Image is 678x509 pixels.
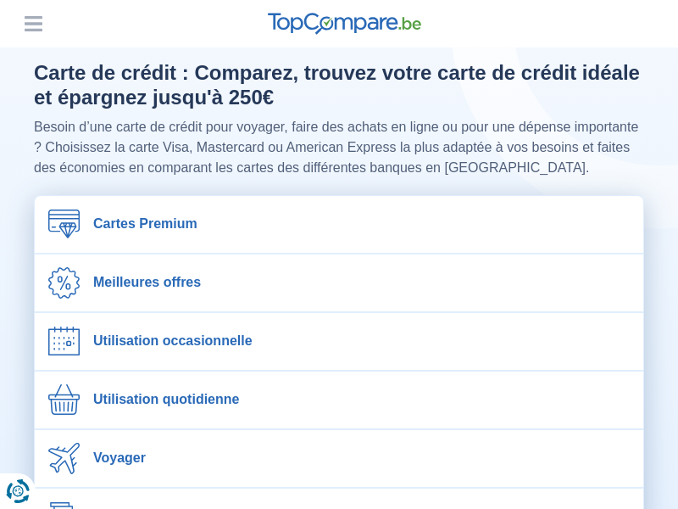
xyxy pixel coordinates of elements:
img: Cartes Premium [48,210,80,238]
img: Utilisation occasionnelle [48,327,80,355]
a: Meilleures offres [35,255,643,311]
span: Meilleures offres [93,274,201,290]
span: Cartes Premium [93,215,197,232]
a: Voyager [35,430,643,487]
span: Voyager [93,450,146,466]
p: Besoin d’une carte de crédit pour voyager, faire des achats en ligne ou pour une dépense importan... [34,117,644,178]
img: Meilleures offres [48,267,80,299]
img: Voyager [48,443,80,474]
button: Menu [20,11,46,36]
span: Utilisation quotidienne [93,391,239,407]
a: Utilisation quotidienne [35,372,643,428]
img: Utilisation quotidienne [48,384,80,415]
a: Utilisation occasionnelle [35,313,643,370]
img: TopCompare [268,13,421,35]
h1: Carte de crédit : Comparez, trouvez votre carte de crédit idéale et épargnez jusqu'à 250€ [34,61,644,110]
span: Utilisation occasionnelle [93,333,253,349]
a: Cartes Premium [35,196,643,253]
